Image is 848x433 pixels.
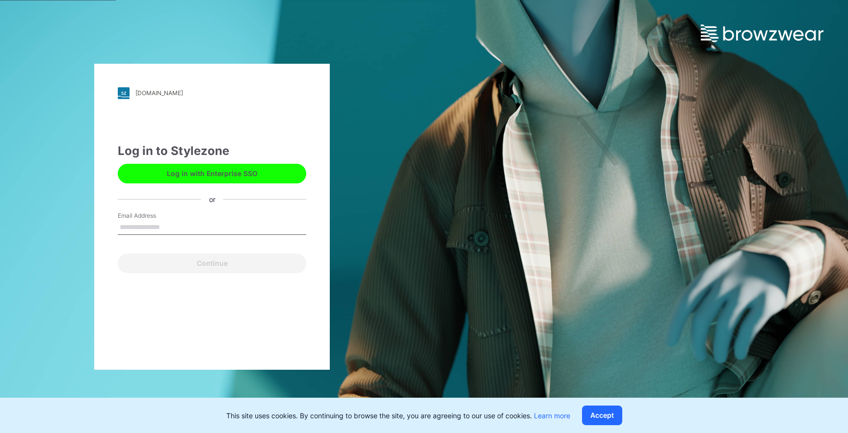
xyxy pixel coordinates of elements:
img: browzwear-logo.e42bd6dac1945053ebaf764b6aa21510.svg [701,25,823,42]
button: Log in with Enterprise SSO [118,164,306,183]
img: stylezone-logo.562084cfcfab977791bfbf7441f1a819.svg [118,87,130,99]
a: Learn more [534,411,570,420]
button: Accept [582,406,622,425]
a: [DOMAIN_NAME] [118,87,306,99]
div: or [201,194,223,204]
p: This site uses cookies. By continuing to browse the site, you are agreeing to our use of cookies. [226,410,570,421]
div: Log in to Stylezone [118,142,306,160]
label: Email Address [118,211,186,220]
div: [DOMAIN_NAME] [135,89,183,97]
